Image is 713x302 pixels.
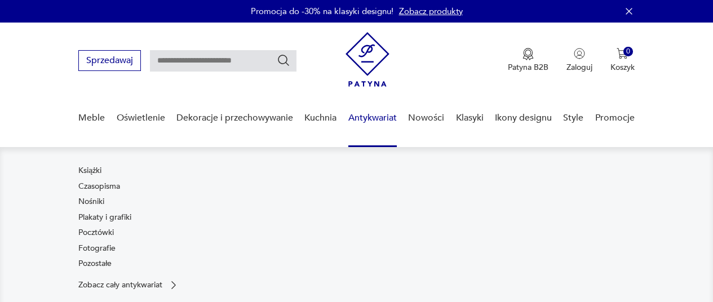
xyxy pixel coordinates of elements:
[574,48,585,59] img: Ikonka użytkownika
[78,96,105,140] a: Meble
[610,62,635,73] p: Koszyk
[78,57,141,65] a: Sprzedawaj
[522,48,534,60] img: Ikona medalu
[78,281,162,288] p: Zobacz cały antykwariat
[78,258,112,269] a: Pozostałe
[78,227,114,238] a: Pocztówki
[610,48,635,73] button: 0Koszyk
[566,48,592,73] button: Zaloguj
[304,96,336,140] a: Kuchnia
[408,96,444,140] a: Nowości
[78,181,120,192] a: Czasopisma
[117,96,165,140] a: Oświetlenie
[251,6,393,17] p: Promocja do -30% na klasyki designu!
[346,32,389,87] img: Patyna - sklep z meblami i dekoracjami vintage
[78,279,179,291] a: Zobacz cały antykwariat
[78,50,141,71] button: Sprzedawaj
[277,54,290,67] button: Szukaj
[78,212,131,223] a: Plakaty i grafiki
[595,96,635,140] a: Promocje
[508,62,548,73] p: Patyna B2B
[623,47,633,56] div: 0
[78,196,104,207] a: Nośniki
[78,165,101,176] a: Książki
[566,62,592,73] p: Zaloguj
[176,96,293,140] a: Dekoracje i przechowywanie
[456,96,484,140] a: Klasyki
[495,96,552,140] a: Ikony designu
[508,48,548,73] a: Ikona medaluPatyna B2B
[508,48,548,73] button: Patyna B2B
[399,6,463,17] a: Zobacz produkty
[617,48,628,59] img: Ikona koszyka
[78,243,116,254] a: Fotografie
[348,96,397,140] a: Antykwariat
[563,96,583,140] a: Style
